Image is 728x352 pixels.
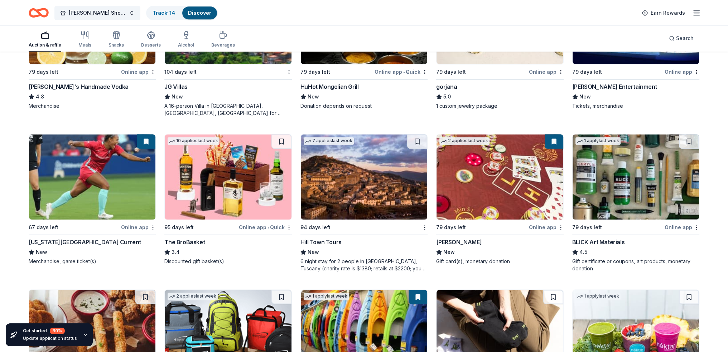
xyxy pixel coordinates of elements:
[23,328,77,334] div: Get started
[172,248,180,256] span: 3.4
[403,69,405,75] span: •
[29,258,156,265] div: Merchandise, game ticket(s)
[443,248,455,256] span: New
[29,68,58,76] div: 79 days left
[29,134,156,265] a: Image for Kansas City Current67 days leftOnline app[US_STATE][GEOGRAPHIC_DATA] CurrentNewMerchand...
[121,223,156,232] div: Online app
[579,248,587,256] span: 4.5
[165,134,291,220] img: Image for The BroBasket
[178,28,194,52] button: Alcohol
[529,223,564,232] div: Online app
[437,134,563,220] img: Image for Boyd Gaming
[436,82,457,91] div: gorjana
[579,92,591,101] span: New
[239,223,292,232] div: Online app Quick
[308,248,319,256] span: New
[676,34,694,43] span: Search
[69,9,126,17] span: [PERSON_NAME] Shooting Sports Annual Banquet
[164,238,205,246] div: The BroBasket
[375,67,428,76] div: Online app Quick
[436,134,563,265] a: Image for Boyd Gaming2 applieslast week79 days leftOnline app[PERSON_NAME]NewGift card(s), moneta...
[153,10,175,16] a: Track· 14
[36,92,44,101] span: 4.8
[211,42,235,48] div: Beverages
[304,293,349,300] div: 1 apply last week
[36,248,47,256] span: New
[572,223,602,232] div: 79 days left
[50,328,65,334] div: 80 %
[29,102,156,110] div: Merchandise
[267,225,269,230] span: •
[572,102,699,110] div: Tickets, merchandise
[575,137,621,145] div: 1 apply last week
[300,82,359,91] div: HuHot Mongolian Grill
[29,42,61,48] div: Auction & raffle
[164,82,187,91] div: JG Villas
[572,82,657,91] div: [PERSON_NAME] Entertainment
[29,82,129,91] div: [PERSON_NAME]'s Handmade Vodka
[436,238,482,246] div: [PERSON_NAME]
[572,134,699,272] a: Image for BLICK Art Materials1 applylast week79 days leftOnline appBLICK Art Materials4.5Gift cer...
[663,31,699,45] button: Search
[572,68,602,76] div: 79 days left
[29,238,141,246] div: [US_STATE][GEOGRAPHIC_DATA] Current
[301,134,427,220] img: Image for Hill Town Tours
[168,137,220,145] div: 10 applies last week
[168,293,218,300] div: 2 applies last week
[300,68,330,76] div: 79 days left
[188,10,211,16] a: Discover
[436,258,563,265] div: Gift card(s), monetary donation
[439,137,490,145] div: 2 applies last week
[300,223,331,232] div: 94 days left
[146,6,218,20] button: Track· 14Discover
[121,67,156,76] div: Online app
[178,42,194,48] div: Alcohol
[141,28,161,52] button: Desserts
[436,102,563,110] div: 1 custom jewelry package
[211,28,235,52] button: Beverages
[300,258,428,272] div: 6 night stay for 2 people in [GEOGRAPHIC_DATA], Tuscany (charity rate is $1380; retails at $2200;...
[23,336,77,341] div: Update application status
[141,42,161,48] div: Desserts
[304,137,354,145] div: 7 applies last week
[29,134,155,220] img: Image for Kansas City Current
[308,92,319,101] span: New
[573,134,699,220] img: Image for BLICK Art Materials
[29,4,49,21] a: Home
[29,28,61,52] button: Auction & raffle
[665,223,699,232] div: Online app
[164,134,291,265] a: Image for The BroBasket10 applieslast week95 days leftOnline app•QuickThe BroBasket3.4Discounted ...
[572,258,699,272] div: Gift certificate or coupons, art products, monetary donation
[638,6,689,19] a: Earn Rewards
[665,67,699,76] div: Online app
[529,67,564,76] div: Online app
[54,6,140,20] button: [PERSON_NAME] Shooting Sports Annual Banquet
[172,92,183,101] span: New
[164,258,291,265] div: Discounted gift basket(s)
[78,42,91,48] div: Meals
[109,28,124,52] button: Snacks
[300,238,342,246] div: Hill Town Tours
[164,223,194,232] div: 95 days left
[436,223,466,232] div: 79 days left
[436,68,466,76] div: 79 days left
[164,68,197,76] div: 104 days left
[443,92,451,101] span: 5.0
[164,102,291,117] div: A 16-person Villa in [GEOGRAPHIC_DATA], [GEOGRAPHIC_DATA], [GEOGRAPHIC_DATA] for 7days/6nights (R...
[109,42,124,48] div: Snacks
[575,293,621,300] div: 1 apply last week
[572,238,625,246] div: BLICK Art Materials
[300,102,428,110] div: Donation depends on request
[300,134,428,272] a: Image for Hill Town Tours 7 applieslast week94 days leftHill Town ToursNew6 night stay for 2 peop...
[29,223,58,232] div: 67 days left
[78,28,91,52] button: Meals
